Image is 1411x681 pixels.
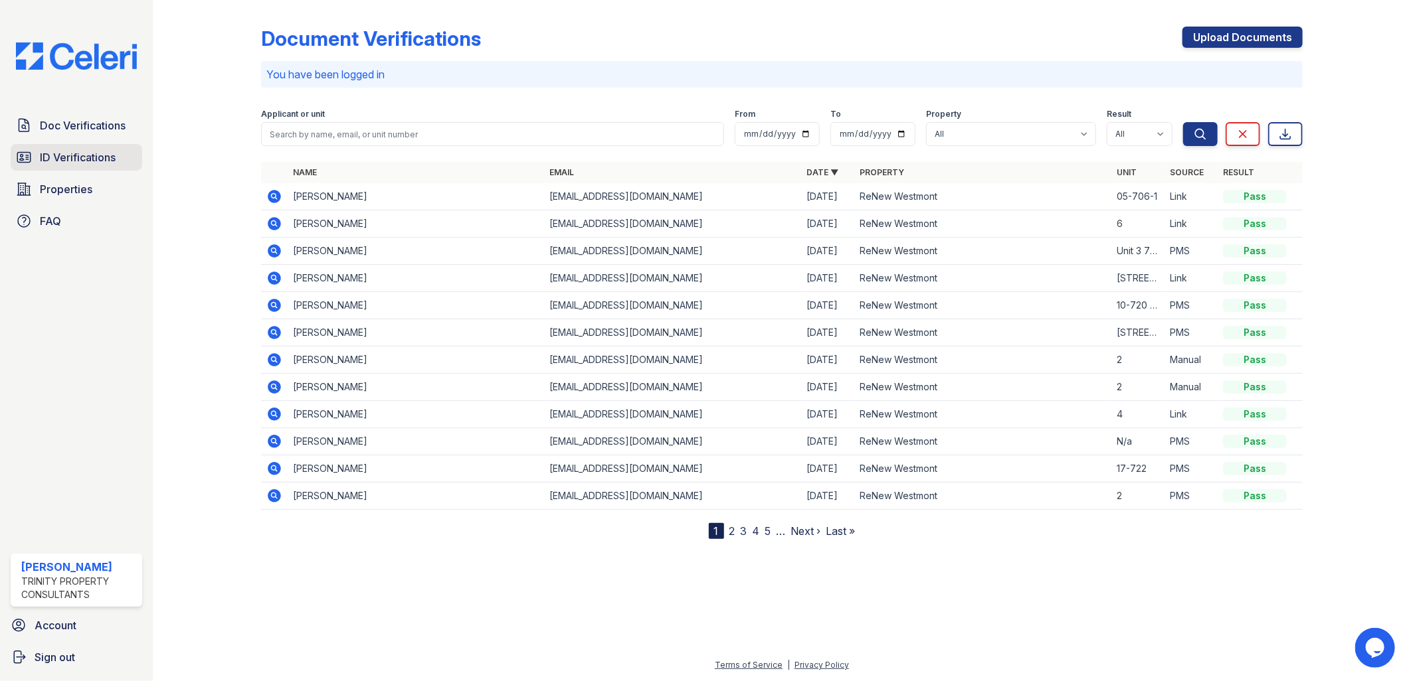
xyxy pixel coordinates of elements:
td: [PERSON_NAME] [288,346,545,374]
div: Pass [1223,435,1287,448]
td: [EMAIL_ADDRESS][DOMAIN_NAME] [545,319,802,346]
a: Email [550,167,575,177]
td: 17-722 [1111,455,1165,483]
td: Link [1165,265,1218,292]
div: Pass [1223,489,1287,502]
td: 05-706-1 [1111,183,1165,210]
td: [EMAIL_ADDRESS][DOMAIN_NAME] [545,183,802,210]
div: Pass [1223,217,1287,230]
td: [DATE] [801,265,854,292]
td: 10-720 apt 2 [1111,292,1165,319]
td: 6 [1111,210,1165,238]
div: Trinity Property Consultants [21,575,137,601]
td: ReNew Westmont [854,401,1111,428]
a: Account [5,612,147,639]
td: [DATE] [801,319,854,346]
a: Upload Documents [1182,27,1303,48]
td: 4 [1111,401,1165,428]
td: [PERSON_NAME] [288,292,545,319]
a: Sign out [5,644,147,670]
td: PMS [1165,483,1218,510]
td: ReNew Westmont [854,346,1111,374]
label: To [830,109,841,119]
span: Sign out [35,649,75,665]
td: [EMAIL_ADDRESS][DOMAIN_NAME] [545,346,802,374]
td: 2 [1111,483,1165,510]
a: Next › [791,524,821,538]
a: Date ▼ [806,167,838,177]
td: [EMAIL_ADDRESS][DOMAIN_NAME] [545,401,802,428]
td: [PERSON_NAME] [288,374,545,401]
td: [PERSON_NAME] [288,183,545,210]
td: PMS [1165,428,1218,455]
td: Link [1165,401,1218,428]
div: Pass [1223,244,1287,258]
span: Properties [40,181,92,197]
td: [DATE] [801,483,854,510]
td: [PERSON_NAME] [288,483,545,510]
div: Pass [1223,326,1287,339]
td: 2 [1111,374,1165,401]
td: [PERSON_NAME] [288,319,545,346]
td: Link [1165,183,1218,210]
a: 4 [753,524,760,538]
td: [DATE] [801,238,854,265]
td: [STREET_ADDRESS] [1111,319,1165,346]
td: PMS [1165,238,1218,265]
td: [EMAIL_ADDRESS][DOMAIN_NAME] [545,455,802,483]
a: Privacy Policy [795,660,849,670]
label: Property [926,109,961,119]
a: Name [293,167,317,177]
a: Result [1223,167,1254,177]
span: ID Verifications [40,149,116,165]
td: Manual [1165,374,1218,401]
span: FAQ [40,213,61,229]
td: ReNew Westmont [854,374,1111,401]
td: [EMAIL_ADDRESS][DOMAIN_NAME] [545,292,802,319]
td: Manual [1165,346,1218,374]
a: 5 [765,524,771,538]
td: ReNew Westmont [854,455,1111,483]
td: [EMAIL_ADDRESS][DOMAIN_NAME] [545,428,802,455]
td: [EMAIL_ADDRESS][DOMAIN_NAME] [545,374,802,401]
td: [EMAIL_ADDRESS][DOMAIN_NAME] [545,483,802,510]
div: Pass [1223,271,1287,285]
a: ID Verifications [11,144,142,171]
div: Pass [1223,408,1287,421]
div: [PERSON_NAME] [21,559,137,575]
td: PMS [1165,292,1218,319]
a: Doc Verifications [11,112,142,139]
a: 2 [729,524,735,538]
img: CE_Logo_Blue-a8612792a0a2168367f1c8372b55b34899dd931a85d93a1a3d3e32e68fde9ad4.png [5,42,147,70]
td: [EMAIL_ADDRESS][DOMAIN_NAME] [545,210,802,238]
div: Document Verifications [261,27,481,50]
td: ReNew Westmont [854,292,1111,319]
td: [DATE] [801,428,854,455]
div: 1 [709,523,724,539]
td: ReNew Westmont [854,265,1111,292]
a: 3 [741,524,747,538]
div: Pass [1223,380,1287,394]
a: Property [860,167,904,177]
td: [PERSON_NAME] [288,455,545,483]
td: [STREET_ADDRESS] [1111,265,1165,292]
div: Pass [1223,190,1287,203]
td: [DATE] [801,455,854,483]
td: ReNew Westmont [854,238,1111,265]
td: PMS [1165,455,1218,483]
td: [PERSON_NAME] [288,265,545,292]
td: [DATE] [801,401,854,428]
td: N/a [1111,428,1165,455]
a: FAQ [11,208,142,234]
a: Last » [826,524,856,538]
span: Account [35,617,76,633]
input: Search by name, email, or unit number [261,122,725,146]
td: PMS [1165,319,1218,346]
td: [PERSON_NAME] [288,210,545,238]
td: [PERSON_NAME] [288,238,545,265]
td: [PERSON_NAME] [288,428,545,455]
td: ReNew Westmont [854,319,1111,346]
td: ReNew Westmont [854,428,1111,455]
label: From [735,109,755,119]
